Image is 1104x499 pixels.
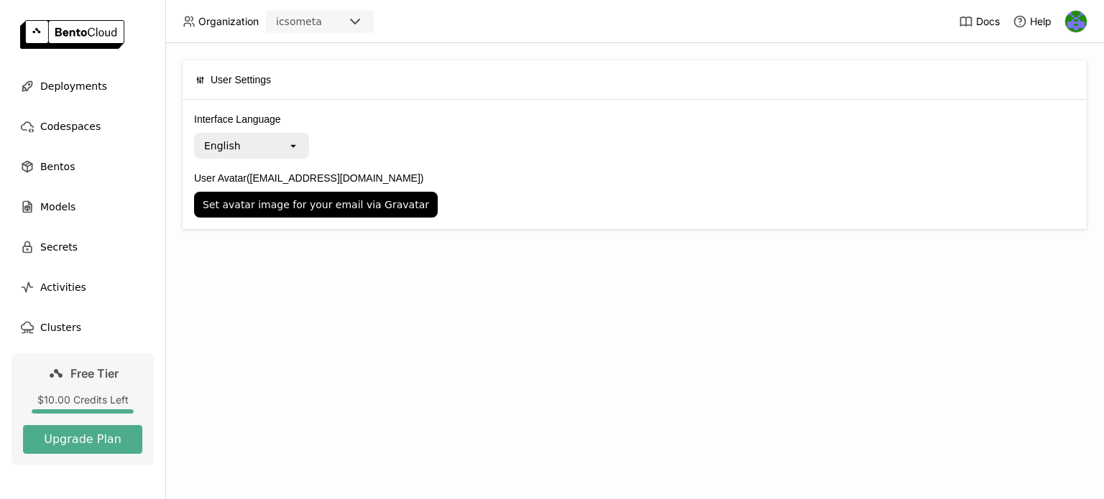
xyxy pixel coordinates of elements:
button: Upgrade Plan [23,425,142,454]
svg: open [287,140,299,151]
a: Deployments [11,72,154,101]
a: Secrets [11,233,154,261]
a: Bentos [11,152,154,181]
span: User Settings [211,72,271,88]
input: Selected icsometa. [323,15,325,29]
span: Models [40,198,75,215]
span: Docs [976,15,1000,28]
img: icso meta [1065,11,1087,32]
span: Codespaces [40,118,101,135]
span: Organization [198,15,259,28]
span: Free Tier [70,366,119,381]
label: Interface Language [194,111,1075,127]
label: User Avatar ([EMAIL_ADDRESS][DOMAIN_NAME]) [194,170,1075,186]
div: icsometa [276,14,322,29]
span: Help [1030,15,1052,28]
a: Free Tier$10.00 Credits LeftUpgrade Plan [11,353,154,465]
span: Bentos [40,158,75,175]
a: Codespaces [11,112,154,141]
a: Models [11,192,154,221]
span: Deployments [40,78,107,95]
a: Clusters [11,313,154,342]
img: logo [20,20,124,49]
div: English [204,139,241,153]
div: Help [1013,14,1052,29]
a: Docs [959,14,1000,29]
span: Secrets [40,238,78,256]
span: Activities [40,279,86,296]
button: Set avatar image for your email via Gravatar [194,192,438,218]
a: Activities [11,273,154,302]
span: Clusters [40,319,81,336]
div: $10.00 Credits Left [23,393,142,406]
